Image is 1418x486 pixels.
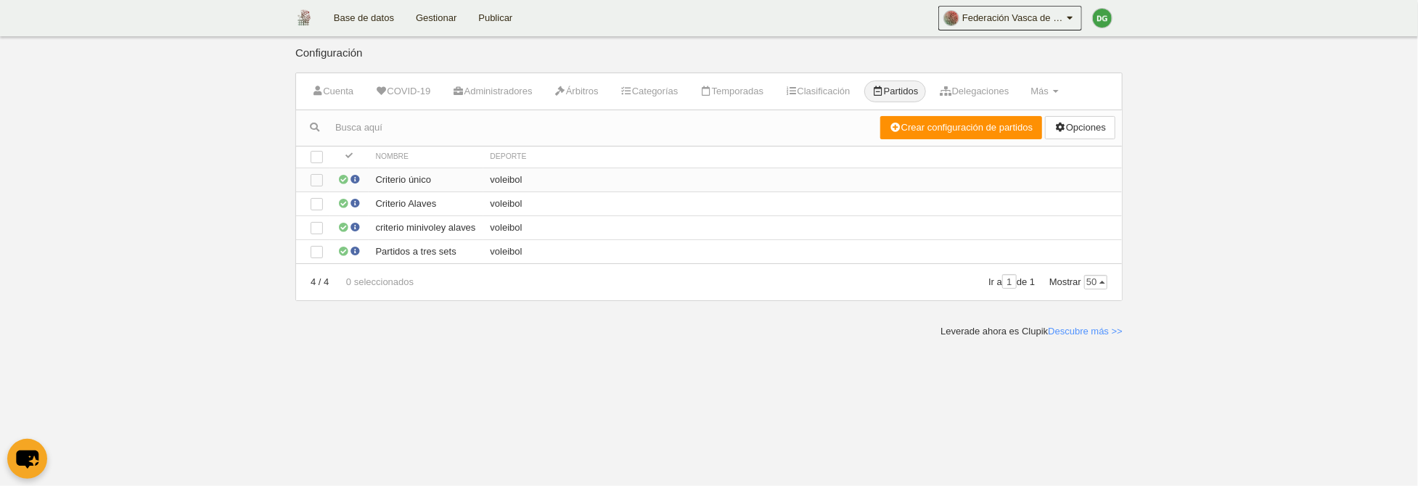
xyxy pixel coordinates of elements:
span: Nombre [376,152,409,160]
div: Leverade ahora es Clupik [940,325,1123,338]
span: Más [1030,86,1049,96]
a: Delegaciones [932,81,1017,102]
td: voleibol [483,191,1123,215]
input: Busca aquí [296,117,880,139]
span: Ir a de 1 [988,276,1035,287]
span: Mostrar [1049,276,1107,287]
a: Clasificación [777,81,858,102]
td: voleibol [483,239,1123,263]
img: Federación Vasca de Voleibol [296,9,311,26]
a: Federación Vasca de Voleibol [938,6,1082,30]
td: voleibol [483,168,1123,191]
button: chat-button [7,439,47,479]
a: Administradores [444,81,540,102]
a: Descubre más >> [1048,326,1123,337]
span: Federación Vasca de Voleibol [962,11,1064,25]
img: Oa2hBJ8rYK13.30x30.jpg [944,11,959,25]
a: Temporadas [692,81,771,102]
a: Partidos [864,81,927,102]
td: Criterio único [369,168,483,191]
a: Más [1022,81,1066,102]
a: Cuenta [303,81,361,102]
span: 4 / 4 [311,276,329,287]
a: Árbitros [546,81,607,102]
div: Configuración [295,47,1123,73]
td: criterio minivoley alaves [369,215,483,239]
span: Estado [343,152,356,165]
span: 50 [1085,276,1107,289]
img: c2l6ZT0zMHgzMCZmcz05JnRleHQ9REcmYmc9NDNhMDQ3.png [1093,9,1112,28]
span: 0 seleccionados [332,276,414,287]
span: Deporte [491,152,527,160]
a: Categorías [612,81,687,102]
button: 50 [1084,275,1107,289]
a: Crear configuración de partidos [880,116,1043,139]
td: voleibol [483,215,1123,239]
td: Partidos a tres sets [369,239,483,263]
a: Opciones [1045,116,1115,139]
td: Criterio Alaves [369,191,483,215]
a: COVID-19 [367,81,438,102]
